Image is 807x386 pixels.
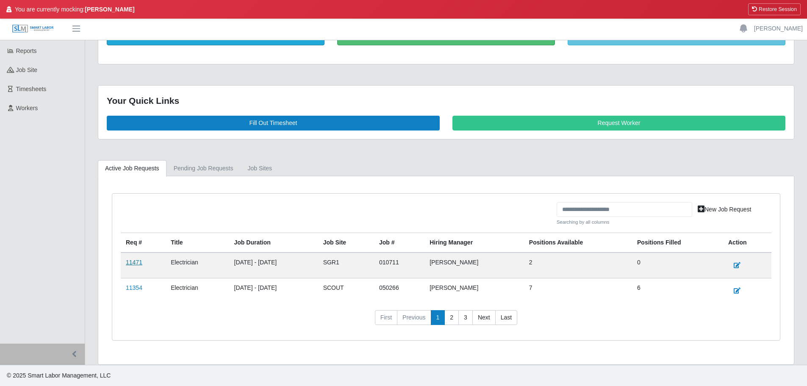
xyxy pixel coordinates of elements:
td: 7 [524,278,632,303]
button: Restore Session [748,3,801,15]
td: 0 [632,253,723,278]
a: job sites [241,160,280,177]
a: Request Worker [452,116,785,131]
th: Job Duration [229,233,318,253]
td: 050266 [374,278,424,303]
a: Active Job Requests [98,160,166,177]
img: SLM Logo [12,24,54,33]
td: 010711 [374,253,424,278]
strong: [PERSON_NAME] [85,6,134,13]
td: [DATE] - [DATE] [229,278,318,303]
td: [DATE] - [DATE] [229,253,318,278]
a: Fill Out Timesheet [107,116,440,131]
a: 2 [444,310,459,325]
th: Title [166,233,229,253]
span: Workers [16,105,38,111]
th: Job # [374,233,424,253]
a: Next [472,310,496,325]
a: [PERSON_NAME] [754,24,803,33]
td: SCOUT [318,278,374,303]
td: SGR1 [318,253,374,278]
th: Action [723,233,771,253]
a: 11354 [126,284,142,291]
th: Req # [121,233,166,253]
td: Electrician [166,278,229,303]
a: Last [495,310,517,325]
div: Your Quick Links [107,94,785,108]
a: 1 [431,310,445,325]
td: 6 [632,278,723,303]
th: Hiring Manager [424,233,524,253]
a: New Job Request [692,202,757,217]
nav: pagination [121,310,771,332]
span: job site [16,67,38,73]
td: 2 [524,253,632,278]
span: Reports [16,47,37,54]
td: [PERSON_NAME] [424,253,524,278]
a: 11471 [126,259,142,266]
th: Positions Filled [632,233,723,253]
a: Pending Job Requests [166,160,241,177]
small: Searching by all columns [557,219,692,226]
span: You are currently mocking: [15,5,135,14]
th: job site [318,233,374,253]
th: Positions Available [524,233,632,253]
td: Electrician [166,253,229,278]
span: Timesheets [16,86,47,92]
a: 3 [458,310,473,325]
span: © 2025 Smart Labor Management, LLC [7,372,111,379]
td: [PERSON_NAME] [424,278,524,303]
